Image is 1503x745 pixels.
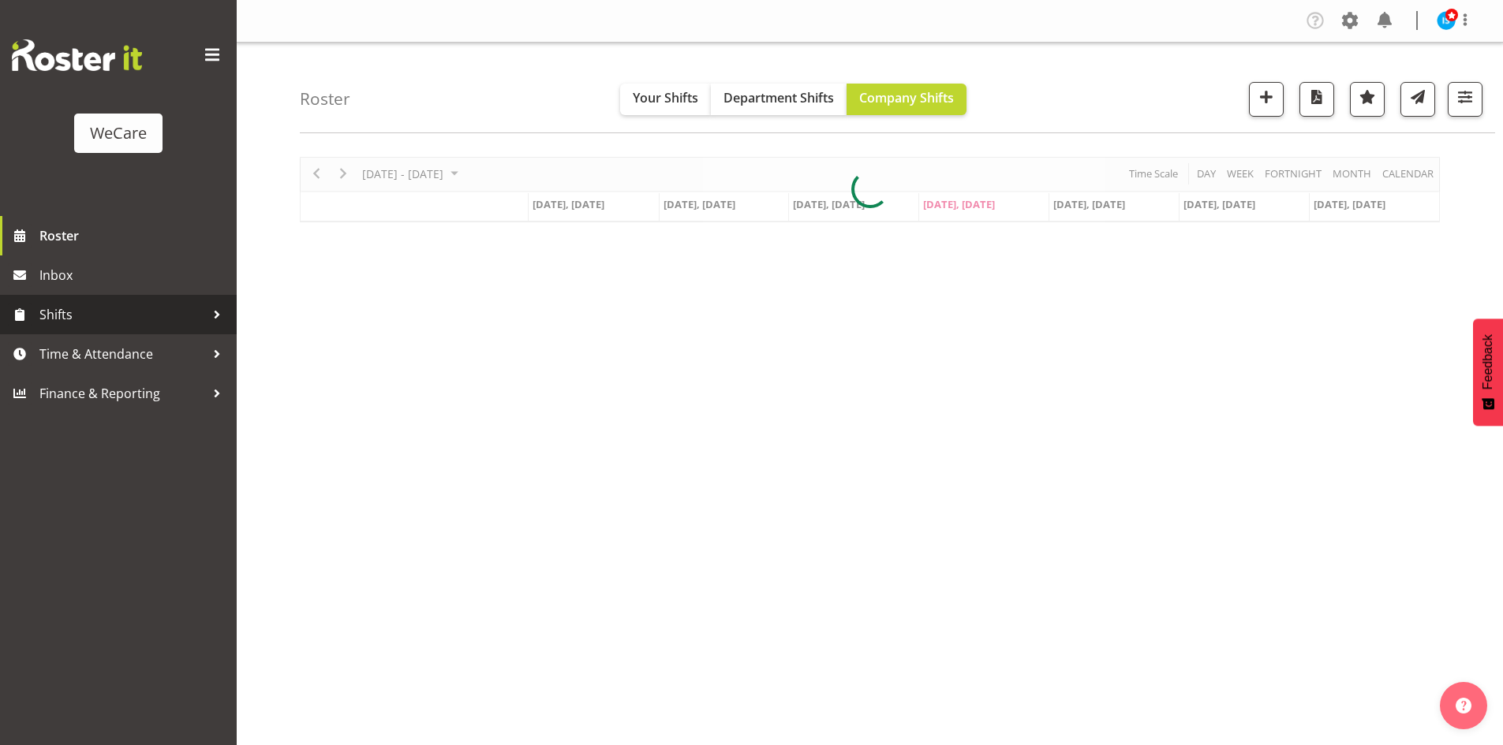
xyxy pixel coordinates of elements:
button: Department Shifts [711,84,847,115]
span: Your Shifts [633,89,698,106]
button: Highlight an important date within the roster. [1350,82,1385,117]
h4: Roster [300,90,350,108]
span: Feedback [1481,334,1495,389]
img: isabel-simcox10849.jpg [1437,11,1456,30]
span: Roster [39,224,229,248]
img: help-xxl-2.png [1456,698,1471,713]
span: Inbox [39,263,229,287]
button: Send a list of all shifts for the selected filtered period to all rostered employees. [1400,82,1435,117]
span: Shifts [39,303,205,326]
button: Your Shifts [620,84,711,115]
button: Add a new shift [1249,82,1284,117]
button: Feedback - Show survey [1473,318,1503,426]
img: Rosterit website logo [12,39,142,71]
span: Time & Attendance [39,342,205,366]
span: Company Shifts [859,89,954,106]
button: Download a PDF of the roster according to the set date range. [1299,82,1334,117]
span: Department Shifts [723,89,834,106]
button: Filter Shifts [1448,82,1482,117]
span: Finance & Reporting [39,382,205,405]
button: Company Shifts [847,84,966,115]
div: WeCare [90,121,147,145]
